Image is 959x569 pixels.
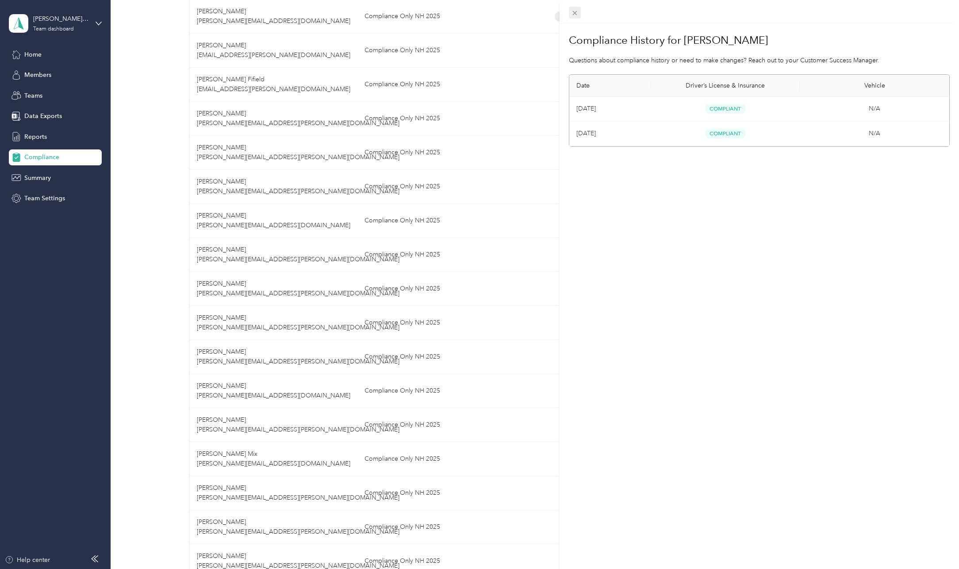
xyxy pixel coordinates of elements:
th: Driver’s License & Insurance [651,75,800,97]
td: Sep 2025 [569,97,651,122]
span: N/A [869,105,880,112]
span: Compliant [705,104,746,114]
td: Aug 2025 [569,122,651,146]
span: Compliant [705,129,746,139]
span: N/A [869,130,880,137]
th: Date [569,75,651,97]
th: Vehicle [800,75,949,97]
p: Questions about compliance history or need to make changes? Reach out to your Customer Success Ma... [569,56,950,65]
h1: Compliance History for [PERSON_NAME] [569,30,950,51]
iframe: Everlance-gr Chat Button Frame [909,519,959,569]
